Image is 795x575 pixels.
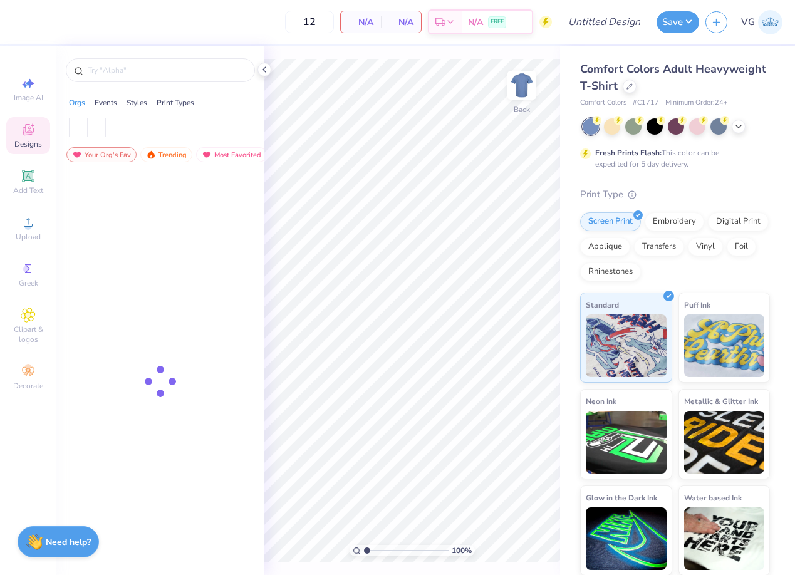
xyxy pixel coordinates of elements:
div: Print Types [157,97,194,108]
div: Events [95,97,117,108]
span: Water based Ink [684,491,742,504]
div: Back [514,104,530,115]
span: Comfort Colors Adult Heavyweight T-Shirt [580,61,766,93]
img: Water based Ink [684,507,765,570]
span: Minimum Order: 24 + [665,98,728,108]
div: Orgs [69,97,85,108]
div: Digital Print [708,212,769,231]
span: Neon Ink [586,395,616,408]
span: Comfort Colors [580,98,626,108]
input: Untitled Design [558,9,650,34]
input: – – [285,11,334,33]
span: N/A [468,16,483,29]
span: Decorate [13,381,43,391]
img: Metallic & Glitter Ink [684,411,765,474]
span: Image AI [14,93,43,103]
span: Designs [14,139,42,149]
img: Valerie Gavioli [758,10,782,34]
span: Clipart & logos [6,324,50,344]
div: Foil [727,237,756,256]
strong: Fresh Prints Flash: [595,148,662,158]
button: Save [657,11,699,33]
div: Vinyl [688,237,723,256]
strong: Need help? [46,536,91,548]
span: Upload [16,232,41,242]
span: Add Text [13,185,43,195]
span: FREE [491,18,504,26]
div: Embroidery [645,212,704,231]
img: trending.gif [146,150,156,159]
img: Puff Ink [684,314,765,377]
div: Screen Print [580,212,641,231]
span: Greek [19,278,38,288]
span: # C1717 [633,98,659,108]
div: Styles [127,97,147,108]
div: Rhinestones [580,262,641,281]
img: Glow in the Dark Ink [586,507,667,570]
img: Standard [586,314,667,377]
span: N/A [388,16,413,29]
div: Most Favorited [196,147,267,162]
span: 100 % [452,545,472,556]
span: Glow in the Dark Ink [586,491,657,504]
div: Print Type [580,187,770,202]
img: Neon Ink [586,411,667,474]
div: This color can be expedited for 5 day delivery. [595,147,749,170]
div: Trending [140,147,192,162]
img: Back [509,73,534,98]
div: Transfers [634,237,684,256]
div: Applique [580,237,630,256]
div: Your Org's Fav [66,147,137,162]
span: Standard [586,298,619,311]
img: most_fav.gif [72,150,82,159]
span: Puff Ink [684,298,710,311]
input: Try "Alpha" [86,64,247,76]
span: Metallic & Glitter Ink [684,395,758,408]
a: VG [741,10,782,34]
span: VG [741,15,755,29]
img: most_fav.gif [202,150,212,159]
span: N/A [348,16,373,29]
